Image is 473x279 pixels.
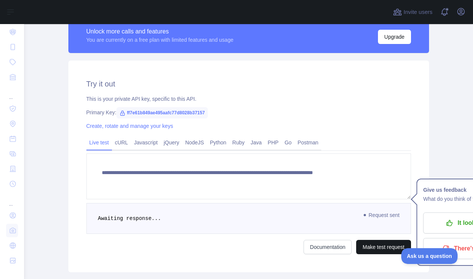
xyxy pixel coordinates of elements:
span: ff7e61b849ae495aafc77d8028b37157 [116,107,208,118]
div: This is your private API key, specific to this API. [86,95,411,103]
h2: Try it out [86,79,411,89]
a: Go [281,136,295,149]
a: PHP [265,136,282,149]
div: ... [6,192,18,207]
a: Javascript [131,136,161,149]
div: You are currently on a free plan with limited features and usage [86,36,234,44]
a: Ruby [229,136,248,149]
a: cURL [112,136,131,149]
a: Postman [295,136,321,149]
span: Invite users [403,8,432,17]
div: ... [6,85,18,100]
span: Awaiting response... [98,215,161,221]
iframe: Toggle Customer Support [401,248,458,264]
a: jQuery [161,136,182,149]
span: Request sent [360,211,403,220]
a: Documentation [304,240,352,254]
div: Primary Key: [86,109,411,116]
a: Python [207,136,230,149]
button: Invite users [391,6,434,18]
a: Live test [86,136,112,149]
a: Create, rotate and manage your keys [86,123,173,129]
button: Upgrade [378,30,411,44]
div: Unlock more calls and features [86,27,234,36]
a: Java [248,136,265,149]
a: NodeJS [182,136,207,149]
button: Make test request [356,240,411,254]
